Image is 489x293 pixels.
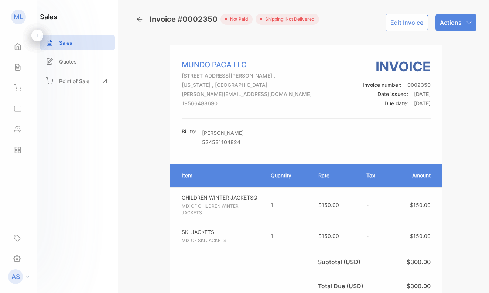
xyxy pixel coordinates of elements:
p: Tax [366,171,383,179]
p: MIX OF CHILDREN WINTER JACKETS [182,203,257,216]
span: 0002350 [407,82,431,88]
p: Point of Sale [59,77,89,85]
p: [PERSON_NAME] [202,129,244,137]
p: Sales [59,39,72,47]
span: Due date: [384,100,408,106]
h3: Invoice [363,57,431,76]
a: Quotes [40,54,115,69]
span: $150.00 [410,233,431,239]
p: [STREET_ADDRESS][PERSON_NAME] , [182,72,312,79]
h1: sales [40,12,57,22]
p: Total Due (USD) [318,282,366,290]
button: Edit Invoice [386,14,428,31]
p: Bill to: [182,127,196,135]
p: 1 [271,201,304,209]
p: MUNDO PACA LLC [182,59,312,70]
span: Shipping: Not Delivered [262,16,315,23]
p: Quotes [59,58,77,65]
p: CHILDREN WINTER JACKETSQ [182,194,257,201]
a: Point of Sale [40,73,115,89]
span: [DATE] [414,100,431,106]
p: Subtotal (USD) [318,258,363,266]
p: Quantity [271,171,304,179]
p: 19566488690 [182,99,312,107]
p: SKI JACKETS [182,228,257,236]
iframe: LiveChat chat widget [458,262,489,293]
span: $150.00 [318,202,339,208]
span: $150.00 [318,233,339,239]
p: - [366,232,383,240]
p: - [366,201,383,209]
p: ML [14,12,23,22]
p: [US_STATE] , [GEOGRAPHIC_DATA] [182,81,312,89]
p: [PERSON_NAME][EMAIL_ADDRESS][DOMAIN_NAME] [182,90,312,98]
p: 1 [271,232,304,240]
p: 524531104824 [202,138,244,146]
span: $150.00 [410,202,431,208]
button: Actions [435,14,476,31]
span: [DATE] [414,91,431,97]
p: Amount [398,171,431,179]
span: Invoice number: [363,82,401,88]
span: Invoice #0002350 [150,14,220,25]
a: Sales [40,35,115,50]
span: $300.00 [407,258,431,266]
p: MIX OF SKI JACKETS [182,237,257,244]
span: not paid [227,16,248,23]
p: Rate [318,171,351,179]
p: Item [182,171,256,179]
p: AS [11,272,20,282]
p: Actions [440,18,462,27]
span: Date issued: [377,91,408,97]
span: $300.00 [407,282,431,290]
